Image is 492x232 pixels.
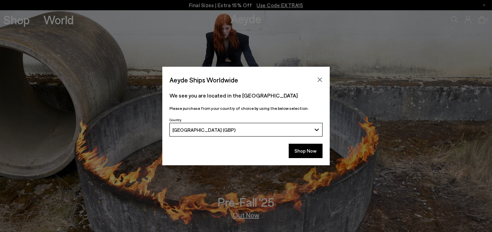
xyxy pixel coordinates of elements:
span: [GEOGRAPHIC_DATA] (GBP) [173,127,236,133]
button: Close [315,75,325,85]
span: Aeyde Ships Worldwide [169,74,238,86]
p: Please purchase from your country of choice by using the below selection: [169,105,323,112]
button: Shop Now [289,144,323,158]
span: Country [169,118,181,122]
p: We see you are located in the [GEOGRAPHIC_DATA] [169,91,323,100]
